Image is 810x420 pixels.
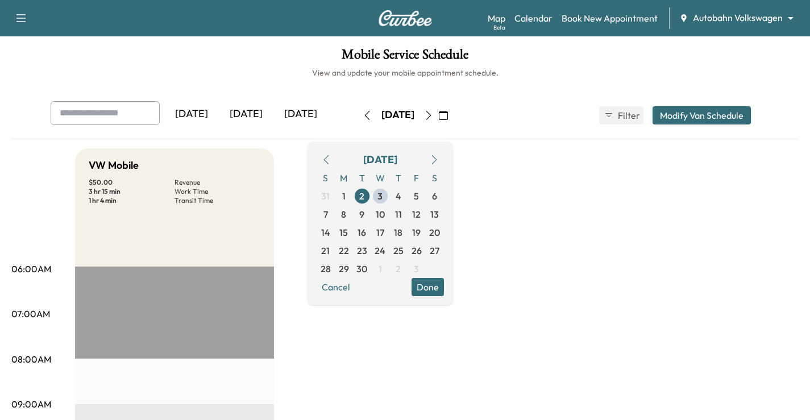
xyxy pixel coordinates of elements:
[371,169,389,187] span: W
[618,109,638,122] span: Filter
[514,11,553,25] a: Calendar
[11,48,799,67] h1: Mobile Service Schedule
[379,262,382,276] span: 1
[89,187,175,196] p: 3 hr 15 min
[395,207,402,221] span: 11
[11,307,50,321] p: 07:00AM
[693,11,783,24] span: Autobahn Volkswagen
[321,226,330,239] span: 14
[396,189,401,203] span: 4
[175,187,260,196] p: Work Time
[414,189,419,203] span: 5
[408,169,426,187] span: F
[359,189,364,203] span: 2
[164,101,219,127] div: [DATE]
[341,207,346,221] span: 8
[430,244,439,257] span: 27
[11,352,51,366] p: 08:00AM
[323,207,328,221] span: 7
[493,23,505,32] div: Beta
[321,244,330,257] span: 21
[412,207,421,221] span: 12
[599,106,643,124] button: Filter
[339,262,349,276] span: 29
[317,278,355,296] button: Cancel
[11,262,51,276] p: 06:00AM
[335,169,353,187] span: M
[412,244,422,257] span: 26
[430,207,439,221] span: 13
[321,189,330,203] span: 31
[89,157,139,173] h5: VW Mobile
[426,169,444,187] span: S
[321,262,331,276] span: 28
[342,189,346,203] span: 1
[381,108,414,122] div: [DATE]
[358,226,366,239] span: 16
[393,244,404,257] span: 25
[219,101,273,127] div: [DATE]
[89,196,175,205] p: 1 hr 4 min
[357,244,367,257] span: 23
[175,178,260,187] p: Revenue
[562,11,658,25] a: Book New Appointment
[356,262,367,276] span: 30
[376,207,385,221] span: 10
[412,226,421,239] span: 19
[377,189,383,203] span: 3
[339,226,348,239] span: 15
[353,169,371,187] span: T
[396,262,401,276] span: 2
[394,226,402,239] span: 18
[488,11,505,25] a: MapBeta
[429,226,440,239] span: 20
[653,106,751,124] button: Modify Van Schedule
[273,101,328,127] div: [DATE]
[376,226,384,239] span: 17
[412,278,444,296] button: Done
[414,262,419,276] span: 3
[432,189,437,203] span: 6
[363,152,397,168] div: [DATE]
[11,67,799,78] h6: View and update your mobile appointment schedule.
[89,178,175,187] p: $ 50.00
[175,196,260,205] p: Transit Time
[389,169,408,187] span: T
[11,397,51,411] p: 09:00AM
[378,10,433,26] img: Curbee Logo
[359,207,364,221] span: 9
[375,244,385,257] span: 24
[317,169,335,187] span: S
[339,244,349,257] span: 22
